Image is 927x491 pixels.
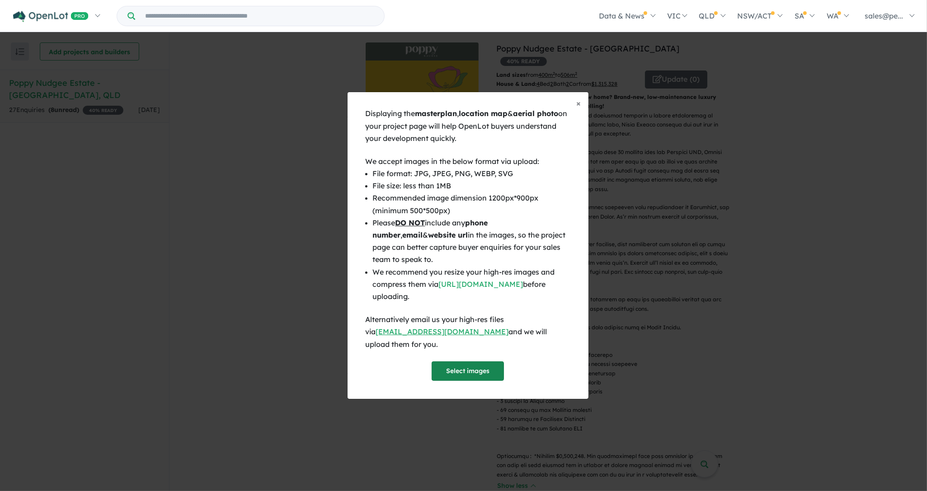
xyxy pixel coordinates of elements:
li: File format: JPG, JPEG, PNG, WEBP, SVG [373,168,570,180]
li: We recommend you resize your high-res images and compress them via before uploading. [373,266,570,303]
b: email [403,230,423,239]
b: website url [428,230,468,239]
a: [EMAIL_ADDRESS][DOMAIN_NAME] [376,327,509,336]
li: File size: less than 1MB [373,180,570,192]
div: We accept images in the below format via upload: [366,155,570,168]
button: Select images [432,361,504,381]
b: location map [459,109,508,118]
input: Try estate name, suburb, builder or developer [137,6,382,26]
a: [URL][DOMAIN_NAME] [439,280,523,289]
u: DO NOT [395,218,425,227]
b: masterplan [415,109,457,118]
span: × [577,98,581,108]
b: aerial photo [513,109,559,118]
span: sales@pe... [865,11,903,20]
div: Alternatively email us your high-res files via and we will upload them for you. [366,313,570,351]
div: Displaying the , & on your project page will help OpenLot buyers understand your development quic... [366,108,570,145]
li: Recommended image dimension 1200px*900px (minimum 500*500px) [373,192,570,216]
img: Openlot PRO Logo White [13,11,89,22]
li: Please include any , & in the images, so the project page can better capture buyer enquiries for ... [373,217,570,266]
